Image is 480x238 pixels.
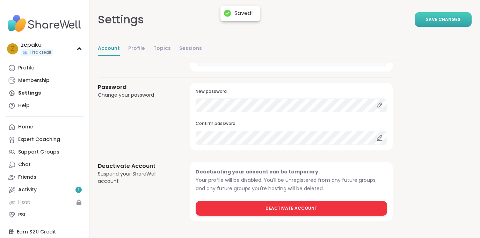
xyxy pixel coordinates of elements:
[179,42,202,56] a: Sessions
[18,102,30,109] div: Help
[6,99,83,112] a: Help
[98,83,173,91] h3: Password
[6,11,83,36] img: ShareWell Nav Logo
[18,124,33,131] div: Home
[128,42,145,56] a: Profile
[153,42,171,56] a: Topics
[18,186,37,193] div: Activity
[196,177,377,192] span: Your profile will be disabled. You'll be unregistered from any future groups, and any future grou...
[98,42,120,56] a: Account
[6,209,83,221] a: PSI
[18,199,30,206] div: Host
[196,89,387,95] h3: New password
[6,62,83,74] a: Profile
[6,74,83,87] a: Membership
[196,121,387,127] h3: Confirm password
[21,41,53,49] div: zcpaku
[98,170,173,185] div: Suspend your ShareWell account
[415,12,472,27] button: Save Changes
[18,65,34,72] div: Profile
[18,211,25,218] div: PSI
[6,158,83,171] a: Chat
[29,50,51,55] span: 1 Pro credit
[6,196,83,209] a: Host
[6,121,83,133] a: Home
[426,16,460,23] span: Save Changes
[78,187,79,193] span: 1
[18,149,59,156] div: Support Groups
[11,44,14,53] span: z
[6,225,83,238] div: Earn $20 Credit
[18,161,31,168] div: Chat
[6,133,83,146] a: Expert Coaching
[234,10,253,17] div: Saved!
[98,91,173,99] div: Change your password
[98,162,173,170] h3: Deactivate Account
[6,146,83,158] a: Support Groups
[98,11,144,28] div: Settings
[266,205,317,211] span: Deactivate Account
[18,136,60,143] div: Expert Coaching
[196,201,387,216] button: Deactivate Account
[18,77,50,84] div: Membership
[196,168,320,175] span: Deactivating your account can be temporary.
[6,184,83,196] a: Activity1
[18,174,36,181] div: Friends
[6,171,83,184] a: Friends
